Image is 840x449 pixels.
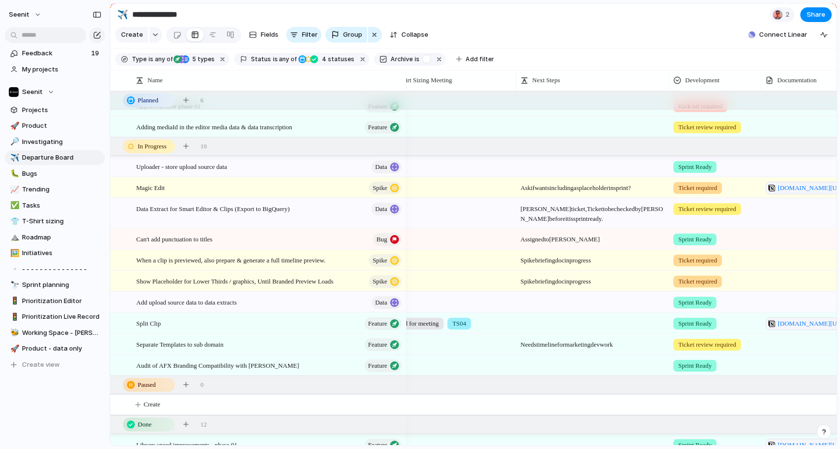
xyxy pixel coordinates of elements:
[22,105,101,115] span: Projects
[10,120,17,132] div: 🚀
[5,214,105,229] div: 👕T-Shirt sizing
[148,75,163,85] span: Name
[678,204,736,214] span: Ticket review required
[450,52,500,66] button: Add filter
[136,203,290,214] span: Data Extract for Smart Editor & Clips (Export to BigQuery)
[5,85,105,99] button: Seenit
[200,95,204,105] span: 6
[22,87,43,97] span: Seenit
[5,182,105,197] a: 📈Trending
[10,136,17,147] div: 🔎
[5,326,105,340] a: 🐝Working Space - [PERSON_NAME]
[251,55,271,64] span: Status
[744,27,811,42] button: Connect Linear
[22,264,101,274] span: - - - - - - - - - - - - - - -
[371,161,401,173] button: Data
[22,201,101,211] span: Tasks
[369,254,401,267] button: Spike
[415,55,420,64] span: is
[376,233,387,246] span: Bug
[9,10,29,20] span: Seenit
[5,278,105,292] a: 🔭Sprint planning
[121,30,143,40] span: Create
[22,153,101,163] span: Departure Board
[9,169,19,179] button: 🐛
[136,338,223,350] span: Separate Templates to sub domain
[22,312,101,322] span: Prioritization Live Record
[245,27,282,43] button: Fields
[9,328,19,338] button: 🐝
[387,319,439,329] span: Prepped for meeting
[368,120,387,134] span: Feature
[5,246,105,260] a: 🖼️Initiatives
[452,319,466,329] span: TS04
[368,317,387,331] span: Feature
[200,420,207,429] span: 12
[5,309,105,324] a: 🚦Prioritization Live Record
[517,334,668,350] span: Needs timeline for marketing dev work
[786,10,792,20] span: 2
[136,317,161,329] span: Split Clip
[517,250,668,265] span: Spike briefing doc in progress
[365,338,401,351] button: Feature
[9,185,19,194] button: 📈
[22,280,101,290] span: Sprint planning
[401,30,428,40] span: Collapse
[777,75,816,85] span: Documentation
[271,54,299,65] button: isany of
[147,54,174,65] button: isany of
[138,95,158,105] span: Planned
[189,55,215,64] span: types
[278,55,297,64] span: any of
[10,263,17,275] div: ▫️
[10,168,17,179] div: 🐛
[173,54,217,65] button: 5 types
[9,153,19,163] button: ✈️
[9,296,19,306] button: 🚦
[365,100,401,113] button: Feature
[517,229,668,244] span: Assigned to [PERSON_NAME]
[9,137,19,147] button: 🔎
[800,7,832,22] button: Share
[136,182,165,193] span: Magic Edit
[10,232,17,243] div: ⛰️
[302,30,318,40] span: Filter
[9,233,19,242] button: ⛰️
[372,181,387,195] span: Spike
[91,48,101,58] span: 19
[200,142,207,151] span: 10
[115,7,130,23] button: ✈️
[375,202,387,216] span: Data
[117,8,128,21] div: ✈️
[391,55,413,64] span: Archive
[5,230,105,245] div: ⛰️Roadmap
[394,75,452,85] span: T Shirt Sizing Meeting
[5,150,105,165] div: ✈️Departure Board
[10,343,17,354] div: 🚀
[22,121,101,131] span: Product
[9,264,19,274] button: ▫️
[371,203,401,215] button: Data
[678,235,712,244] span: Sprint Ready
[136,275,333,286] span: Show Placeholder for Lower Thirds / graphics, Until Branded Preview Loads
[5,341,105,356] a: 🚀Product - data only
[273,55,278,64] span: is
[153,55,173,64] span: any of
[144,400,160,409] span: Create
[10,295,17,307] div: 🚦
[132,55,147,64] span: Type
[5,294,105,308] div: 🚦Prioritization Editor
[4,7,47,23] button: Seenit
[5,135,105,149] a: 🔎Investigating
[9,121,19,131] button: 🚀
[22,344,101,354] span: Product - data only
[10,200,17,211] div: ✅
[5,103,105,118] a: Projects
[678,277,717,286] span: Ticket required
[678,319,712,329] span: Sprint Ready
[365,121,401,134] button: Feature
[373,233,401,246] button: Bug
